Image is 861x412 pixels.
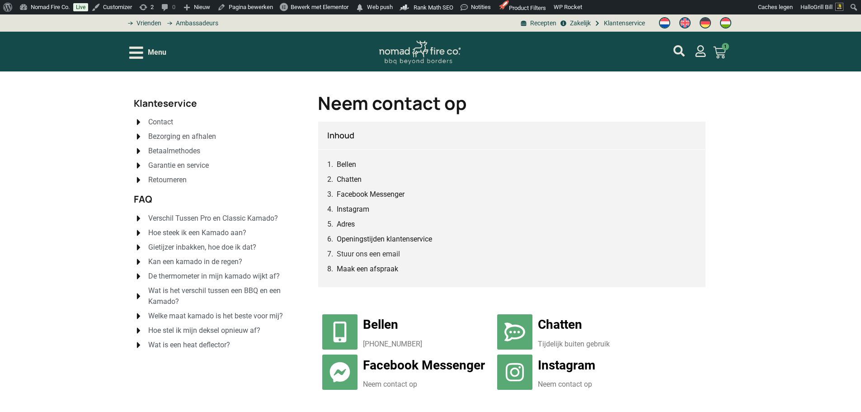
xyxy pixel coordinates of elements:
span: Wat is het verschil tussen een BBQ en een Kamado? [146,285,299,307]
p: Neem contact op [363,379,493,390]
img: Hongaars [720,17,731,28]
a: Betaalmethodes [134,146,300,156]
a: Bellen [322,314,358,350]
span: Bezorging en afhalen [146,131,216,142]
span: Retourneren [146,175,187,185]
span: Welke maat kamado is het beste voor mij? [146,311,283,322]
span: De thermometer in mijn kamado wijkt af? [146,271,280,282]
a: Garantie en service [134,160,300,171]
a: Instagram [538,358,595,373]
span: Recepten [528,19,556,28]
a: Wat is het verschil tussen een BBQ en een Kamado? [134,285,300,307]
a: grill bill ambassadors [164,19,218,28]
a: Switch to Duits [695,15,715,31]
p: Neem contact op [538,379,668,390]
a: Gietijzer inbakken, hoe doe ik dat? [134,242,300,253]
span: Ambassadeurs [174,19,218,28]
div: Open/Close Menu [129,45,166,61]
img: Nomad Logo [379,41,461,65]
a: De thermometer in mijn kamado wijkt af? [134,271,300,282]
a: 1 [702,41,737,64]
a: grill bill zakeljk [559,19,590,28]
a: mijn account [673,45,685,57]
span: Contact [146,117,173,128]
a: Live [73,3,88,11]
img: Engels [679,17,691,28]
a: Facebook Messenger [322,355,358,390]
a: Adres [337,218,355,230]
a: Contact [134,117,300,128]
span:  [355,1,364,14]
a: grill bill vrienden [125,19,161,28]
a: Hoe steek ik een Kamado aan? [134,227,300,238]
a: Wat is een heat deflector? [134,340,300,350]
span: Wat is een heat deflector? [146,340,230,350]
p: [PHONE_NUMBER] [363,339,493,350]
a: Verschil Tussen Pro en Classic Kamado? [134,213,300,224]
h2: FAQ [134,194,300,204]
span: 1 [722,43,729,50]
a: mijn account [695,45,706,57]
a: Chatten [538,317,582,332]
a: Instagram [337,204,369,215]
h4: Inhoud [327,131,696,141]
a: Chatten [337,174,362,185]
h1: Neem contact op [318,94,706,112]
a: Stuur ons een email [337,248,400,260]
a: grill bill klantenservice [593,19,645,28]
a: Bezorging en afhalen [134,131,300,142]
a: Instagram [497,355,532,390]
img: Duits [700,17,711,28]
img: Nederlands [659,17,670,28]
a: Chatten [497,314,532,350]
a: Facebook Messenger [363,358,485,373]
a: Kan een kamado in de regen? [134,256,300,267]
span: Hoe steek ik een Kamado aan? [146,227,246,238]
a: Switch to Hongaars [715,15,736,31]
a: Switch to Engels [675,15,695,31]
a: Openingstijden klantenservice [337,233,432,245]
h2: Klanteservice [134,99,300,108]
span: Gietijzer inbakken, hoe doe ik dat? [146,242,256,253]
span: Hoe stel ik mijn deksel opnieuw af? [146,325,260,336]
a: Bellen [337,159,356,170]
a: Welke maat kamado is het beste voor mij? [134,311,300,322]
span: Garantie en service [146,160,209,171]
span: Bewerk met Elementor [291,4,348,10]
span: Menu [148,47,166,58]
span: Kan een kamado in de regen? [146,256,242,267]
span: Grill Bill [814,4,833,10]
span: Betaalmethodes [146,146,200,156]
a: BBQ recepten [519,19,556,28]
a: Maak een afspraak [337,263,398,275]
a: Facebook Messenger [337,189,405,200]
p: Tijdelijk buiten gebruik [538,339,668,350]
a: Hoe stel ik mijn deksel opnieuw af? [134,325,300,336]
a: Retourneren [134,175,300,185]
a: Bellen [363,317,398,332]
span: Zakelijk [568,19,591,28]
span: Verschil Tussen Pro en Classic Kamado? [146,213,278,224]
span: Klantenservice [602,19,645,28]
span: Vrienden [134,19,161,28]
img: Avatar of Grill Bill [835,3,843,11]
span: Rank Math SEO [414,4,453,11]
